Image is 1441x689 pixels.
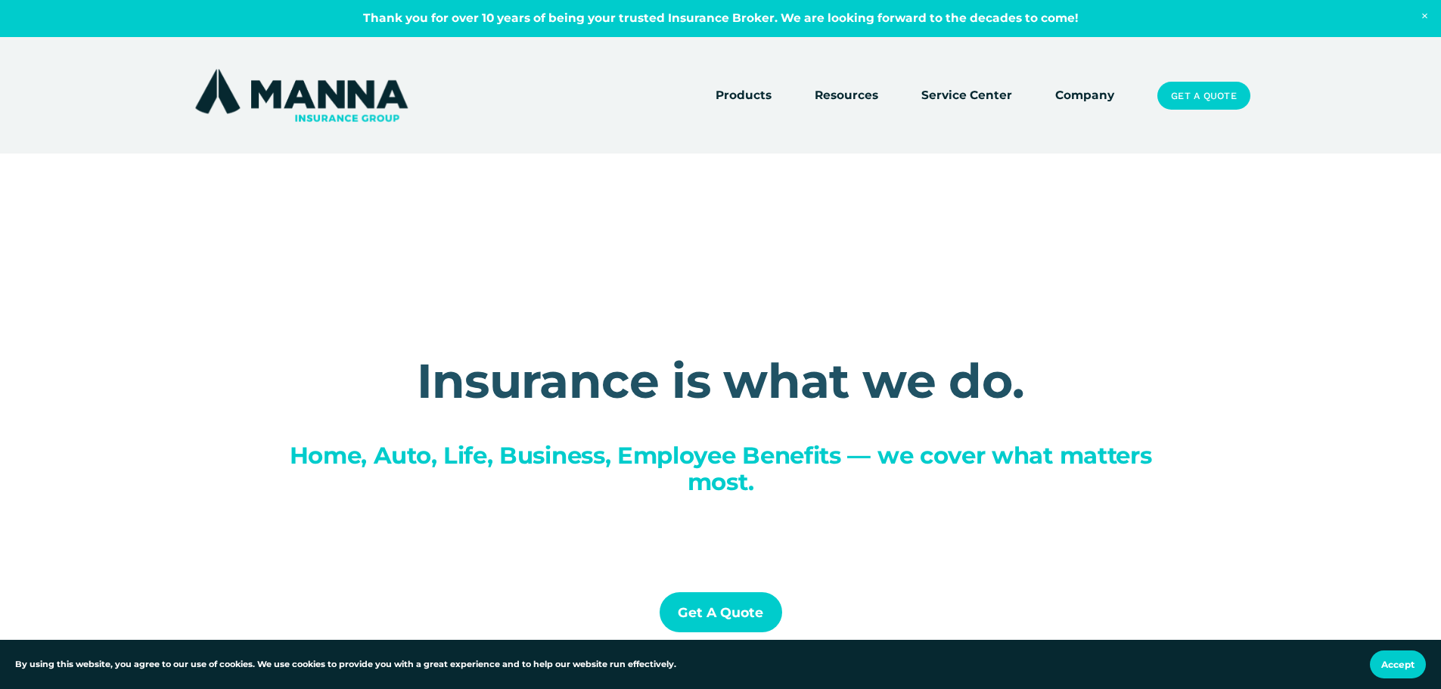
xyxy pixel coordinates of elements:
[1055,85,1114,107] a: Company
[290,441,1158,496] span: Home, Auto, Life, Business, Employee Benefits — we cover what matters most.
[716,86,772,105] span: Products
[660,592,782,632] a: Get a Quote
[1381,659,1415,670] span: Accept
[921,85,1012,107] a: Service Center
[1157,82,1250,110] a: Get a Quote
[815,85,878,107] a: folder dropdown
[716,85,772,107] a: folder dropdown
[815,86,878,105] span: Resources
[417,352,1025,410] strong: Insurance is what we do.
[191,66,411,125] img: Manna Insurance Group
[1370,650,1426,678] button: Accept
[15,658,676,672] p: By using this website, you agree to our use of cookies. We use cookies to provide you with a grea...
